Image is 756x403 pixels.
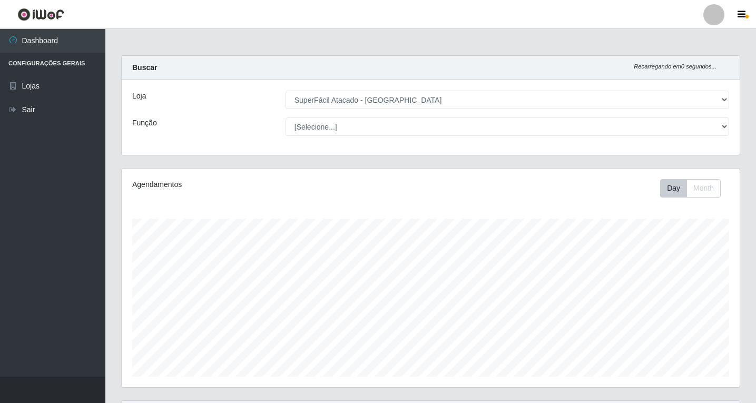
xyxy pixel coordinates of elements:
button: Day [660,179,687,198]
i: Recarregando em 0 segundos... [634,63,716,70]
label: Função [132,117,157,129]
img: CoreUI Logo [17,8,64,21]
button: Month [686,179,721,198]
label: Loja [132,91,146,102]
div: First group [660,179,721,198]
strong: Buscar [132,63,157,72]
div: Agendamentos [132,179,372,190]
div: Toolbar with button groups [660,179,729,198]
